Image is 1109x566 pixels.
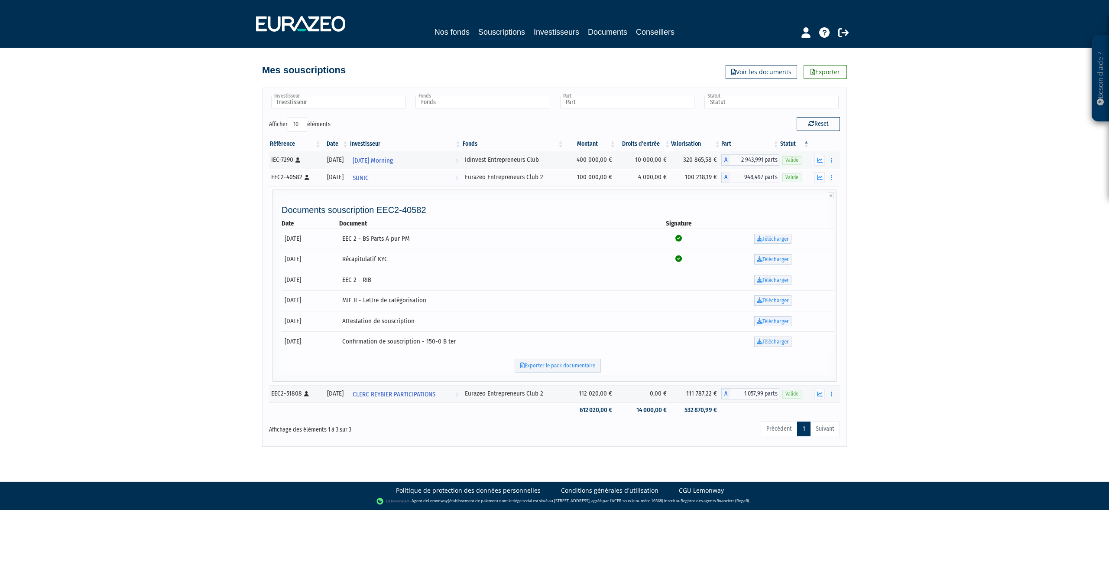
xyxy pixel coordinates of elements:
[305,175,309,180] i: [Français] Personne physique
[339,290,645,311] td: MIF II - Lettre de catégorisation
[681,498,749,504] a: Registre des agents financiers (Regafi)
[339,270,645,291] td: EEC 2 - RIB
[271,155,318,164] div: IEC-7290
[616,402,671,418] td: 14 000,00 €
[9,497,1100,506] div: - Agent de (établissement de paiement dont le siège social est situé au [STREET_ADDRESS], agréé p...
[730,388,780,399] span: 1 057,99 parts
[339,219,645,228] th: Document
[282,311,339,332] td: [DATE]
[353,170,369,186] span: SUNIC
[588,26,627,38] a: Documents
[324,173,346,182] div: [DATE]
[671,151,721,169] td: 320 865,58 €
[721,172,780,183] div: A - Eurazeo Entrepreneurs Club 2
[349,151,462,169] a: [DATE] Morning
[754,337,791,347] a: Télécharger
[754,295,791,306] a: Télécharger
[455,386,458,402] i: Voir l'investisseur
[782,173,801,182] span: Valide
[645,219,712,228] th: Signature
[616,137,671,151] th: Droits d'entrée: activer pour trier la colonne par ordre croissant
[349,385,462,402] a: CLERC REYBIER PARTICIPATIONS
[288,117,307,132] select: Afficheréléments
[271,173,318,182] div: EEC2-40582
[515,359,601,373] a: Exporter le pack documentaire
[804,65,847,79] a: Exporter
[428,498,448,504] a: Lemonway
[564,385,616,402] td: 112 020,00 €
[282,331,339,352] td: [DATE]
[324,389,346,398] div: [DATE]
[671,385,721,402] td: 111 787,22 €
[754,254,791,265] a: Télécharger
[282,290,339,311] td: [DATE]
[726,65,797,79] a: Voir les documents
[435,26,470,38] a: Nos fonds
[262,65,346,75] h4: Mes souscriptions
[465,155,561,164] div: Idinvest Entrepreneurs Club
[636,26,674,38] a: Conseillers
[730,172,780,183] span: 948,497 parts
[339,311,645,332] td: Attestation de souscription
[282,270,339,291] td: [DATE]
[754,275,791,285] a: Télécharger
[564,137,616,151] th: Montant: activer pour trier la colonne par ordre croissant
[282,205,834,215] h4: Documents souscription EEC2-40582
[564,169,616,186] td: 100 000,00 €
[324,155,346,164] div: [DATE]
[339,229,645,249] td: EEC 2 - BS Parts A pur PM
[465,173,561,182] div: Eurazeo Entrepreneurs Club 2
[295,157,300,163] i: [Français] Personne physique
[721,172,730,183] span: A
[721,388,730,399] span: A
[349,169,462,186] a: SUNIC
[353,386,435,402] span: CLERC REYBIER PARTICIPATIONS
[339,249,645,270] td: Récapitulatif KYC
[478,26,525,39] a: Souscriptions
[1096,39,1106,118] p: Besoin d'aide ?
[779,137,810,151] th: Statut : activer pour trier la colonne par ordre d&eacute;croissant
[564,402,616,418] td: 612 020,00 €
[465,389,561,398] div: Eurazeo Entrepreneurs Club 2
[455,170,458,186] i: Voir l'investisseur
[256,16,345,32] img: 1732889491-logotype_eurazeo_blanc_rvb.png
[269,137,321,151] th: Référence : activer pour trier la colonne par ordre croissant
[671,402,721,418] td: 532 870,99 €
[269,117,331,132] label: Afficher éléments
[721,137,780,151] th: Part: activer pour trier la colonne par ordre croissant
[534,26,579,38] a: Investisseurs
[616,151,671,169] td: 10 000,00 €
[282,219,339,228] th: Date
[561,486,658,495] a: Conditions générales d'utilisation
[304,391,309,396] i: [Français] Personne physique
[396,486,541,495] a: Politique de protection des données personnelles
[679,486,724,495] a: CGU Lemonway
[782,156,801,164] span: Valide
[321,137,349,151] th: Date: activer pour trier la colonne par ordre croissant
[455,153,458,169] i: Voir l'investisseur
[754,234,791,244] a: Télécharger
[721,388,780,399] div: A - Eurazeo Entrepreneurs Club 2
[353,153,393,169] span: [DATE] Morning
[564,151,616,169] td: 400 000,00 €
[721,154,780,166] div: A - Idinvest Entrepreneurs Club
[754,316,791,327] a: Télécharger
[339,331,645,352] td: Confirmation de souscription - 150-0 B ter
[730,154,780,166] span: 2 943,991 parts
[269,421,499,435] div: Affichage des éléments 1 à 3 sur 3
[271,389,318,398] div: EEC2-51808
[797,117,840,131] button: Reset
[671,137,721,151] th: Valorisation: activer pour trier la colonne par ordre croissant
[671,169,721,186] td: 100 218,19 €
[797,422,811,436] a: 1
[462,137,564,151] th: Fonds: activer pour trier la colonne par ordre croissant
[616,169,671,186] td: 4 000,00 €
[349,137,462,151] th: Investisseur: activer pour trier la colonne par ordre croissant
[282,249,339,270] td: [DATE]
[782,390,801,398] span: Valide
[376,497,410,506] img: logo-lemonway.png
[616,385,671,402] td: 0,00 €
[282,229,339,249] td: [DATE]
[721,154,730,166] span: A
